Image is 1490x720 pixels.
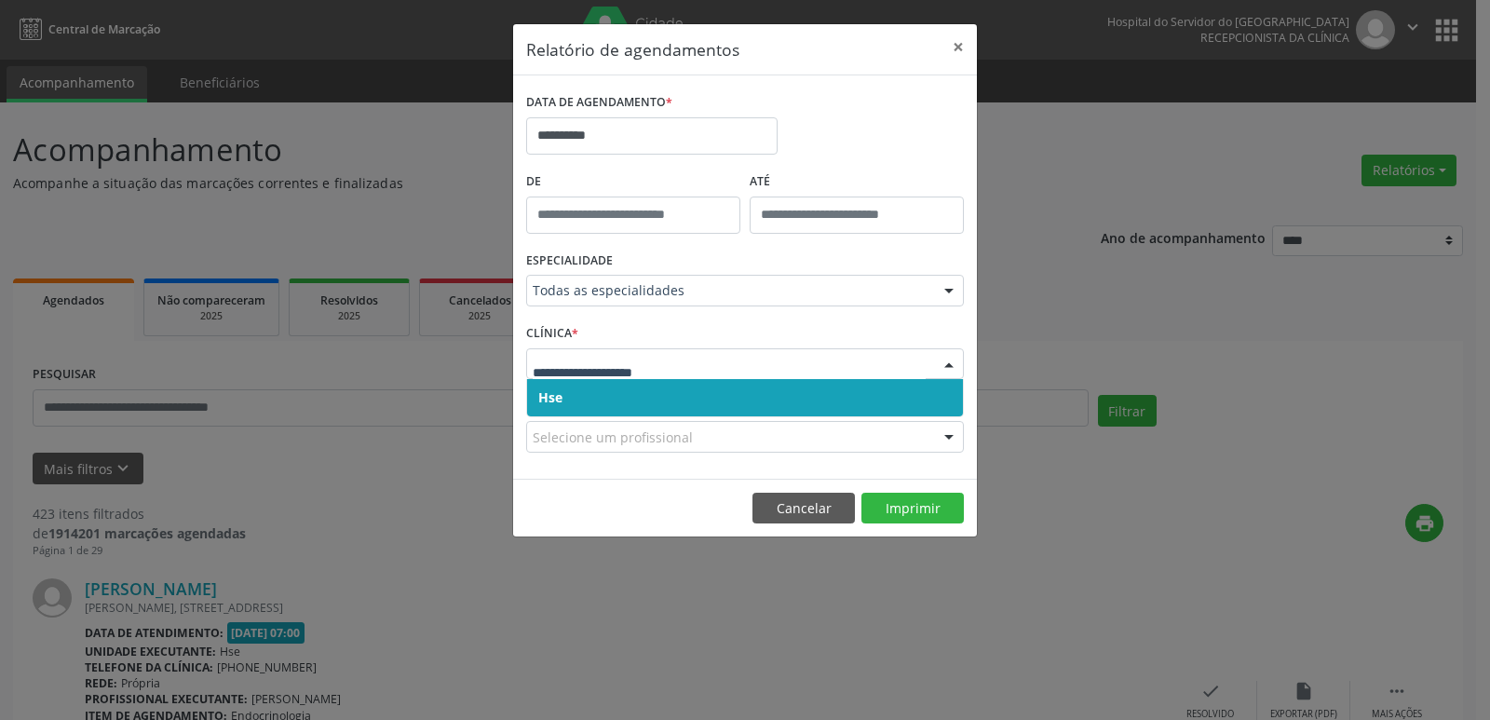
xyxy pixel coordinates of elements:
[533,281,926,300] span: Todas as especialidades
[538,388,562,406] span: Hse
[526,247,613,276] label: ESPECIALIDADE
[526,37,739,61] h5: Relatório de agendamentos
[533,428,693,447] span: Selecione um profissional
[526,168,740,197] label: De
[526,319,578,348] label: CLÍNICA
[752,493,855,524] button: Cancelar
[526,88,672,117] label: DATA DE AGENDAMENTO
[940,24,977,70] button: Close
[750,168,964,197] label: ATÉ
[861,493,964,524] button: Imprimir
